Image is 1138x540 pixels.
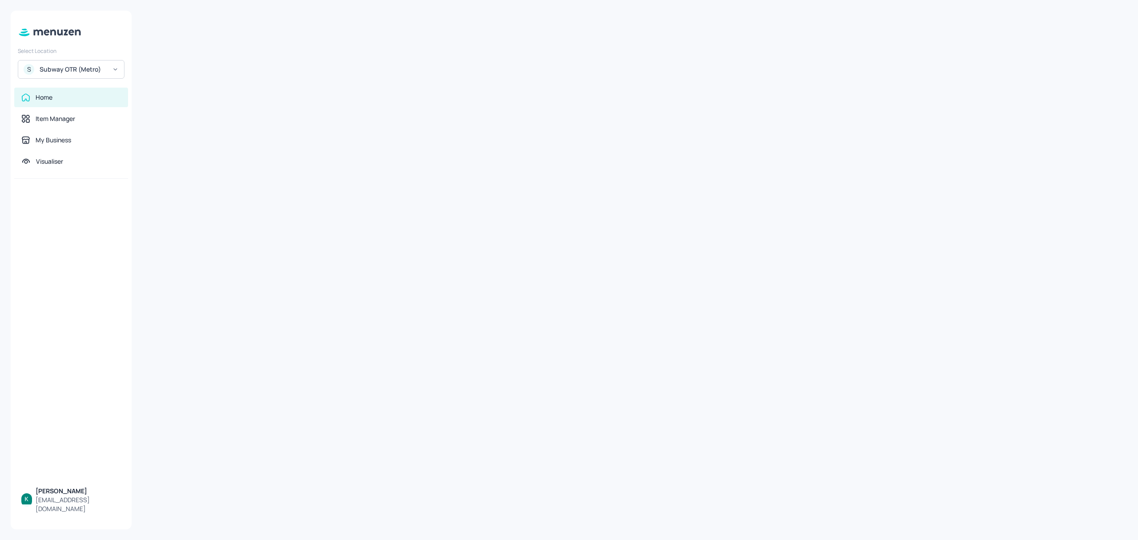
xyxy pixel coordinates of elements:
[18,47,124,55] div: Select Location
[36,496,121,513] div: [EMAIL_ADDRESS][DOMAIN_NAME]
[36,157,63,166] div: Visualiser
[21,493,32,504] img: ACg8ocKBIlbXoTTzaZ8RZ_0B6YnoiWvEjOPx6MQW7xFGuDwnGH3hbQ=s96-c
[24,64,34,75] div: S
[36,136,71,145] div: My Business
[36,93,52,102] div: Home
[36,114,75,123] div: Item Manager
[40,65,107,74] div: Subway OTR (Metro)
[36,487,121,496] div: [PERSON_NAME]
